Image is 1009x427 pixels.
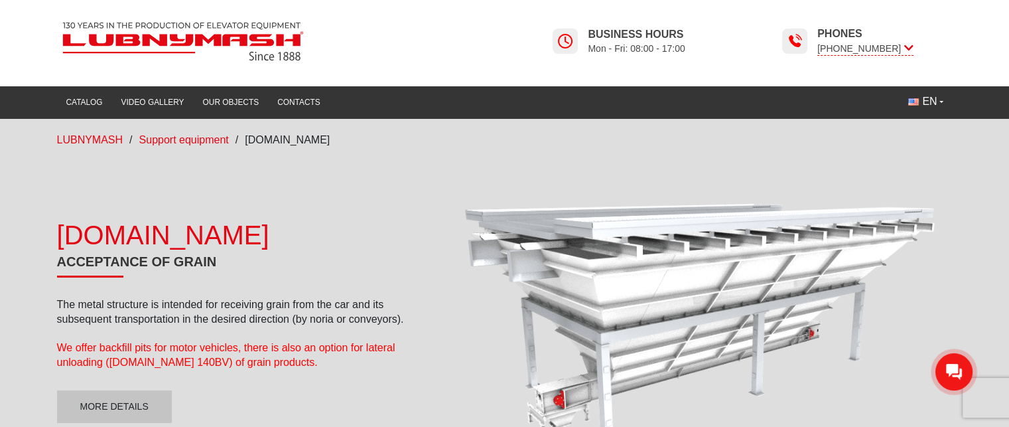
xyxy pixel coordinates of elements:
a: More details [57,390,172,424]
span: EN [922,94,937,109]
div: [DOMAIN_NAME] [57,216,419,254]
a: Our objects [194,90,269,116]
img: Lubnymash [57,17,309,66]
h1: Acceptance of grain [57,254,419,278]
a: Support equipment [139,134,229,145]
img: Lubnymash time icon [787,33,803,49]
span: Mon - Fri: 08:00 - 17:00 [588,43,685,55]
p: The metal structure is intended for receiving grain from the car and its subsequent transportatio... [57,298,419,327]
button: EN [899,90,952,114]
span: / [235,134,238,145]
span: Phones [817,27,913,41]
span: / [129,134,132,145]
img: Lubnymash time icon [557,33,573,49]
img: English [908,98,919,106]
span: We offer backfill pits for motor vehicles, there is also an option for lateral unloading ([DOMAIN... [57,342,395,368]
span: [PHONE_NUMBER] [817,42,913,56]
a: Video gallery [112,90,194,116]
span: Business hours [588,27,685,42]
a: LUBNYMASH [57,134,123,145]
span: [DOMAIN_NAME] [245,134,330,145]
a: Catalog [57,90,112,116]
a: Contacts [268,90,330,116]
